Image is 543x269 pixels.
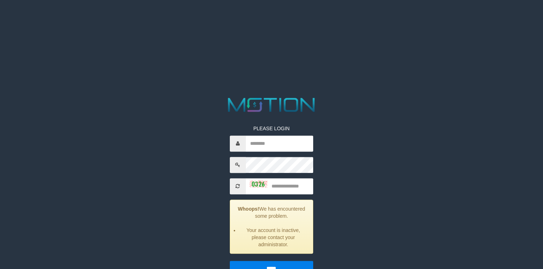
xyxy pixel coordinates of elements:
div: We has encountered some problem. [230,200,313,254]
li: Your account is inactive, please contact your administrator. [239,227,307,248]
strong: Whoops! [238,206,259,212]
img: captcha [249,180,267,188]
p: PLEASE LOGIN [230,125,313,132]
img: MOTION_logo.png [224,95,319,114]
